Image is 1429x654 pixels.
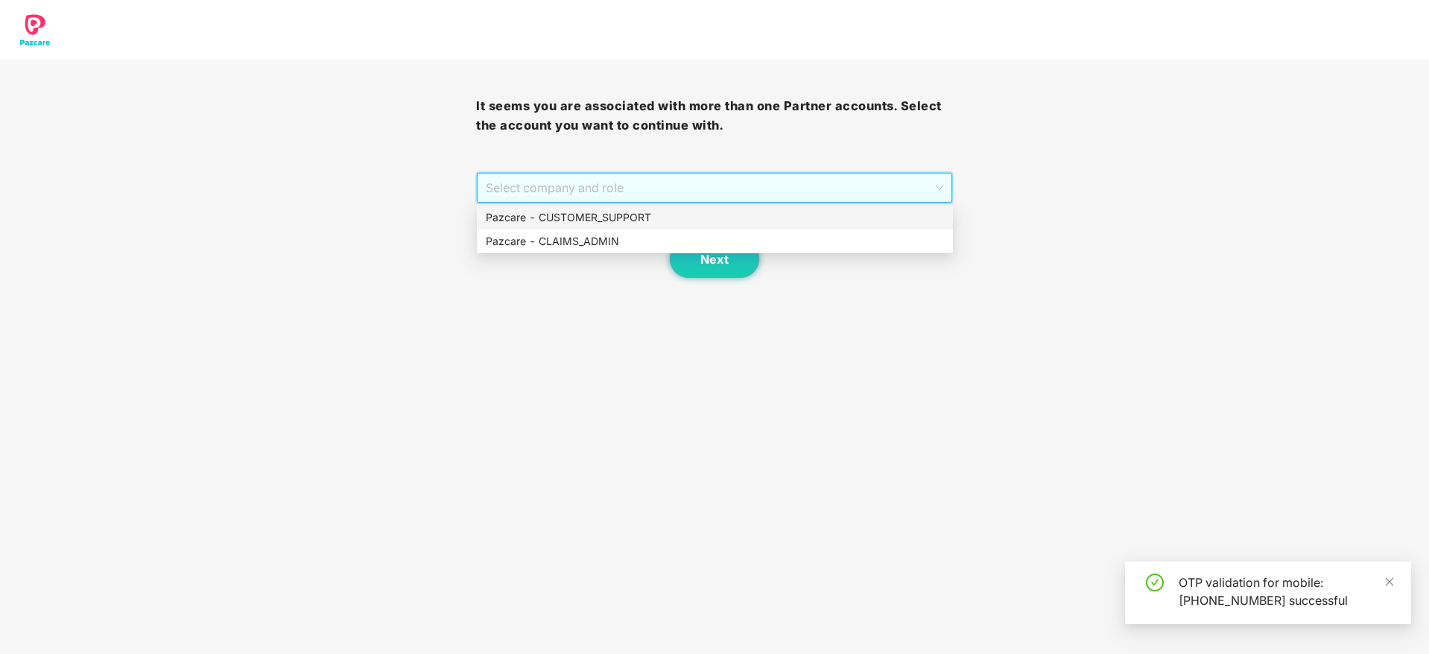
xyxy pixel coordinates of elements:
[670,241,759,278] button: Next
[1384,577,1395,587] span: close
[486,233,944,250] div: Pazcare - CLAIMS_ADMIN
[486,174,942,202] span: Select company and role
[486,209,944,226] div: Pazcare - CUSTOMER_SUPPORT
[477,206,953,229] div: Pazcare - CUSTOMER_SUPPORT
[700,253,729,267] span: Next
[476,97,952,135] h3: It seems you are associated with more than one Partner accounts. Select the account you want to c...
[477,229,953,253] div: Pazcare - CLAIMS_ADMIN
[1146,574,1164,591] span: check-circle
[1179,574,1393,609] div: OTP validation for mobile: [PHONE_NUMBER] successful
